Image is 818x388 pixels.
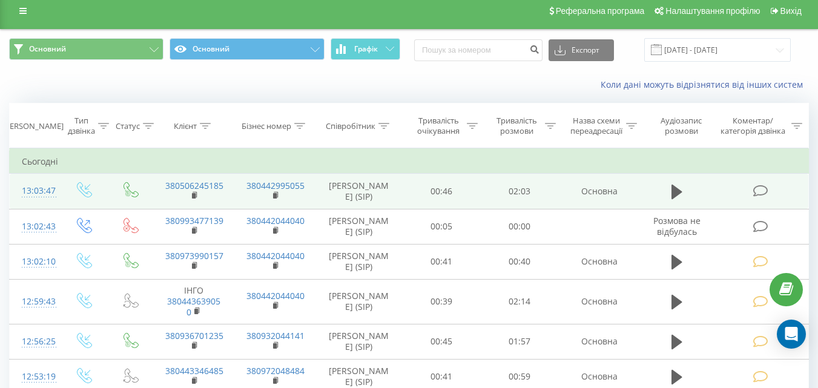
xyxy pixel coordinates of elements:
[29,44,66,54] span: Основний
[174,121,197,131] div: Клієнт
[780,6,802,16] span: Вихід
[717,116,788,136] div: Коментар/категорія дзвінка
[777,320,806,349] div: Open Intercom Messenger
[170,38,324,60] button: Основний
[165,365,223,376] a: 380443346485
[559,174,640,209] td: Основна
[165,330,223,341] a: 380936701235
[559,324,640,359] td: Основна
[315,324,403,359] td: [PERSON_NAME] (SIP)
[556,6,645,16] span: Реферальна програма
[326,121,375,131] div: Співробітник
[665,6,760,16] span: Налаштування профілю
[246,290,305,301] a: 380442044040
[116,121,140,131] div: Статус
[403,209,481,244] td: 00:05
[22,250,47,274] div: 13:02:10
[22,290,47,314] div: 12:59:43
[22,179,47,203] div: 13:03:47
[9,38,163,60] button: Основний
[331,38,400,60] button: Графік
[414,39,543,61] input: Пошук за номером
[549,39,614,61] button: Експорт
[165,180,223,191] a: 380506245185
[570,116,623,136] div: Назва схеми переадресації
[2,121,64,131] div: [PERSON_NAME]
[246,180,305,191] a: 380442995055
[315,279,403,324] td: [PERSON_NAME] (SIP)
[22,215,47,238] div: 13:02:43
[653,215,701,237] span: Розмова не відбулась
[246,215,305,226] a: 380442044040
[481,174,559,209] td: 02:03
[481,279,559,324] td: 02:14
[559,244,640,279] td: Основна
[315,244,403,279] td: [PERSON_NAME] (SIP)
[315,174,403,209] td: [PERSON_NAME] (SIP)
[246,330,305,341] a: 380932044141
[165,250,223,261] a: 380973990157
[403,244,481,279] td: 00:41
[481,209,559,244] td: 00:00
[10,150,809,174] td: Сьогодні
[559,279,640,324] td: Основна
[403,174,481,209] td: 00:46
[68,116,95,136] div: Тип дзвінка
[153,279,234,324] td: ІНГО
[167,295,220,318] a: 380443639050
[22,330,47,353] div: 12:56:25
[246,250,305,261] a: 380442044040
[651,116,712,136] div: Аудіозапис розмови
[601,79,809,90] a: Коли дані можуть відрізнятися вiд інших систем
[315,209,403,244] td: [PERSON_NAME] (SIP)
[354,45,378,53] span: Графік
[403,324,481,359] td: 00:45
[492,116,542,136] div: Тривалість розмови
[242,121,291,131] div: Бізнес номер
[414,116,464,136] div: Тривалість очікування
[481,324,559,359] td: 01:57
[403,279,481,324] td: 00:39
[246,365,305,376] a: 380972048484
[481,244,559,279] td: 00:40
[165,215,223,226] a: 380993477139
